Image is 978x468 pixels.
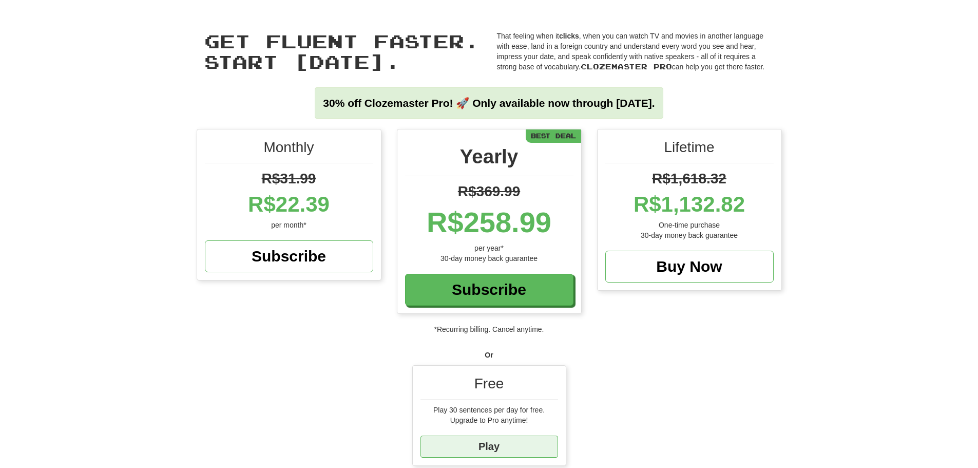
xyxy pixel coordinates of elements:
div: per month* [205,220,373,230]
div: Lifetime [605,137,774,163]
div: Free [420,373,558,400]
div: Yearly [405,142,573,176]
div: R$258.99 [405,202,573,243]
span: R$1,618.32 [652,171,726,186]
div: R$1,132.82 [605,189,774,220]
strong: clicks [559,32,579,40]
div: 30-day money back guarantee [405,253,573,264]
span: R$369.99 [458,183,520,199]
div: Upgrade to Pro anytime! [420,415,558,425]
div: Monthly [205,137,373,163]
div: 30-day money back guarantee [605,230,774,240]
span: Get fluent faster. Start [DATE]. [204,30,480,72]
strong: Or [485,351,493,359]
a: Play [420,436,558,458]
p: That feeling when it , when you can watch TV and movies in another language with ease, land in a ... [497,31,774,72]
span: Clozemaster Pro [581,62,672,71]
a: Subscribe [205,240,373,272]
div: R$22.39 [205,189,373,220]
div: per year* [405,243,573,253]
a: Subscribe [405,274,573,306]
div: Play 30 sentences per day for free. [420,405,558,415]
div: One-time purchase [605,220,774,230]
a: Buy Now [605,251,774,283]
span: R$31.99 [262,171,316,186]
strong: 30% off Clozemaster Pro! 🚀 Only available now through [DATE]. [323,97,655,109]
div: Best Deal [526,129,581,142]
